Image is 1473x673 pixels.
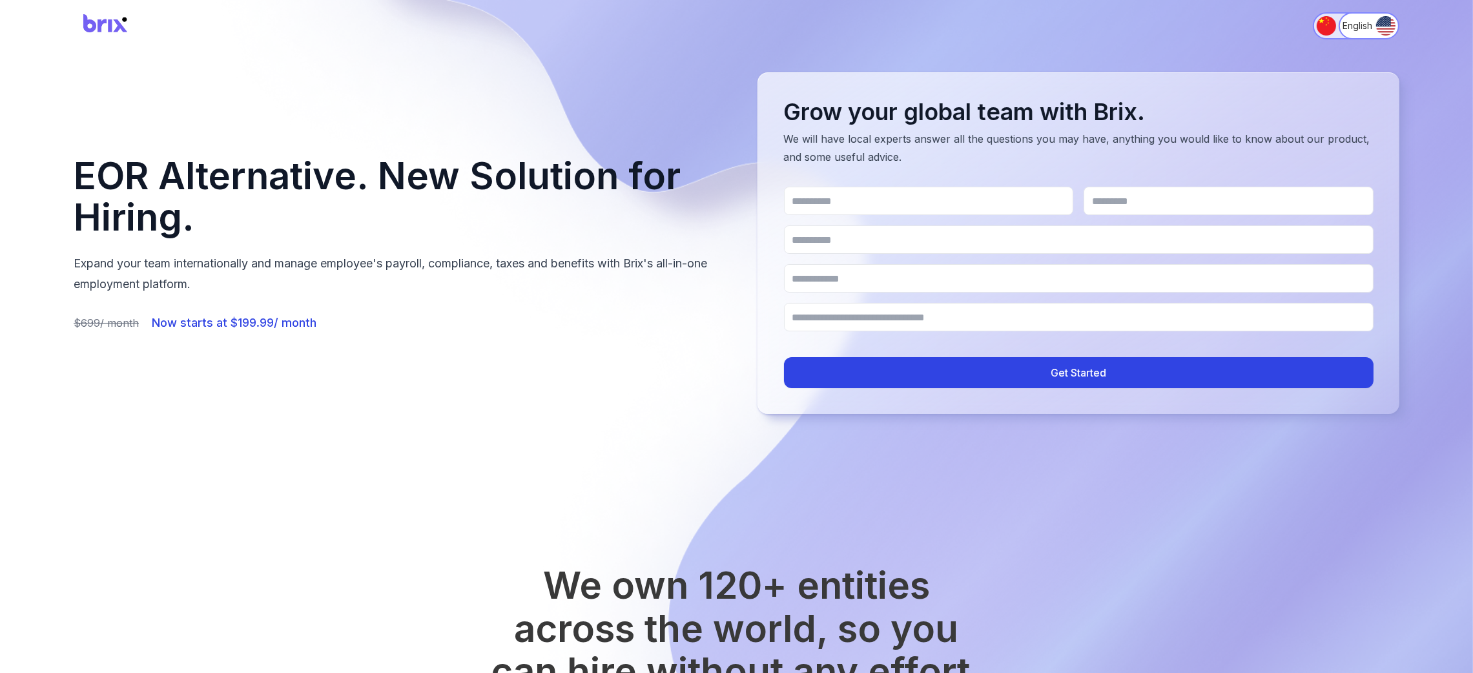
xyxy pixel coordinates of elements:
[784,264,1374,293] input: Company name
[784,303,1374,331] input: Where is the business established?
[784,187,1074,215] input: First Name
[74,156,716,238] h1: EOR Alternative. New Solution for Hiring.
[1084,187,1374,215] input: Last Name
[74,253,716,295] p: Expand your team internationally and manage employee's payroll, compliance, taxes and benefits wi...
[757,72,1399,414] div: Lead capture form
[784,130,1374,166] p: We will have local experts answer all the questions you may have, anything you would like to know...
[784,357,1374,388] button: Get Started
[74,9,138,43] img: Brix Logo
[1376,16,1396,36] img: English
[1317,16,1336,36] img: 简体中文
[1343,19,1372,32] span: English
[784,225,1374,254] input: Work email
[784,99,1374,125] h2: Grow your global team with Brix.
[1313,12,1380,39] button: Switch to 简体中文
[1339,12,1399,39] button: Switch to English
[74,315,139,331] span: $699/ month
[152,315,316,331] span: Now starts at $199.99/ month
